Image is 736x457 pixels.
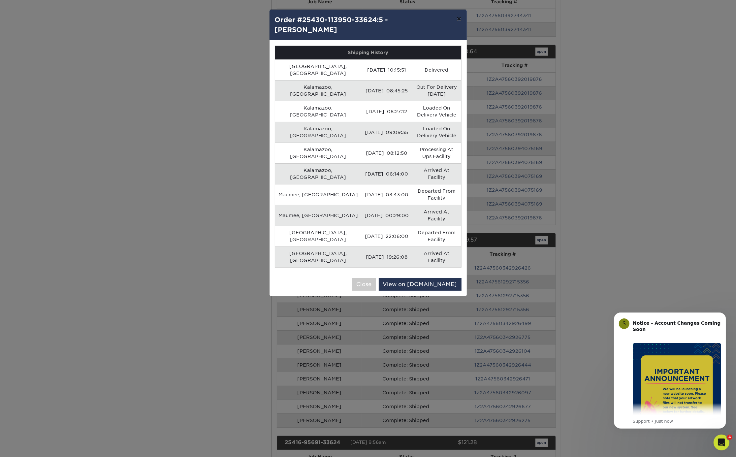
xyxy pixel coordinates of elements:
span: 4 [727,435,732,440]
td: Maumee, [GEOGRAPHIC_DATA] [275,205,362,226]
td: Kalamazoo, [GEOGRAPHIC_DATA] [275,80,362,101]
td: Processing At Ups Facility [412,143,461,163]
td: [DATE] 08:12:50 [361,143,412,163]
th: Shipping History [275,46,461,59]
td: [DATE] 03:43:00 [361,184,412,205]
td: Kalamazoo, [GEOGRAPHIC_DATA] [275,163,362,184]
a: View on [DOMAIN_NAME] [379,278,462,291]
td: [DATE] 22:06:00 [361,226,412,246]
button: Close [352,278,376,291]
td: Out For Delivery [DATE] [412,80,461,101]
td: [DATE] 19:26:08 [361,246,412,267]
td: [DATE] 00:29:00 [361,205,412,226]
td: Arrived At Facility [412,163,461,184]
td: [DATE] 06:14:00 [361,163,412,184]
td: [GEOGRAPHIC_DATA], [GEOGRAPHIC_DATA] [275,246,362,267]
td: Loaded On Delivery Vehicle [412,101,461,122]
iframe: Intercom live chat [714,435,729,450]
h4: Order #25430-113950-33624:5 - [PERSON_NAME] [275,15,462,35]
td: Maumee, [GEOGRAPHIC_DATA] [275,184,362,205]
td: Arrived At Facility [412,246,461,267]
td: [GEOGRAPHIC_DATA], [GEOGRAPHIC_DATA] [275,226,362,246]
td: Kalamazoo, [GEOGRAPHIC_DATA] [275,122,362,143]
td: Loaded On Delivery Vehicle [412,122,461,143]
td: [DATE] 08:45:25 [361,80,412,101]
td: [DATE] 09:09:35 [361,122,412,143]
button: × [451,10,466,28]
td: Kalamazoo, [GEOGRAPHIC_DATA] [275,143,362,163]
td: [DATE] 10:15:51 [361,59,412,80]
td: [GEOGRAPHIC_DATA], [GEOGRAPHIC_DATA] [275,59,362,80]
td: Kalamazoo, [GEOGRAPHIC_DATA] [275,101,362,122]
td: Delivered [412,59,461,80]
td: Arrived At Facility [412,205,461,226]
iframe: Intercom notifications message [604,303,736,439]
td: Departed From Facility [412,184,461,205]
td: Departed From Facility [412,226,461,246]
td: [DATE] 08:27:12 [361,101,412,122]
